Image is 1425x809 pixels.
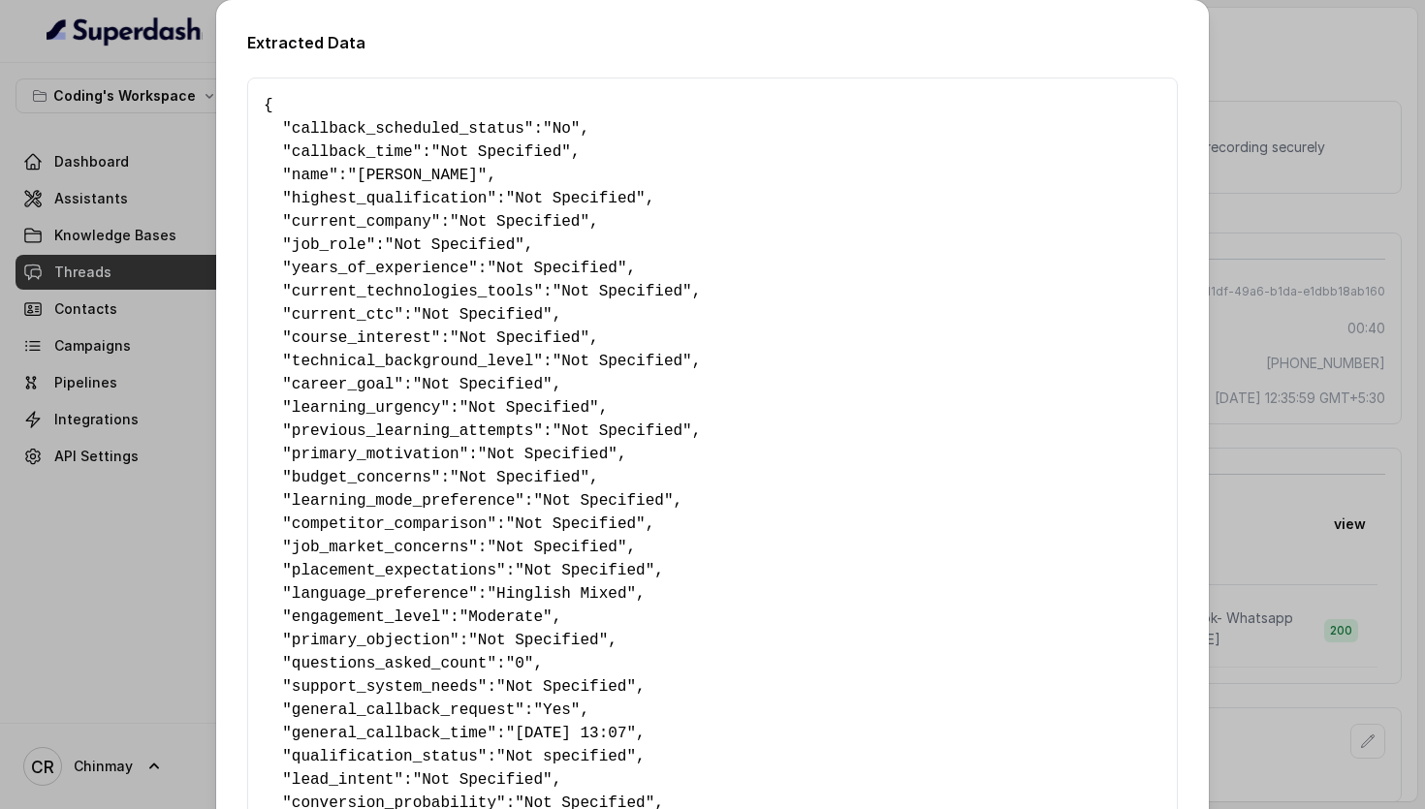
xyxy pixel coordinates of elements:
[413,376,553,393] span: "Not Specified"
[292,446,459,463] span: primary_motivation
[533,701,580,719] span: "Yes"
[292,539,468,556] span: job_market_concerns
[553,283,692,300] span: "Not Specified"
[515,562,654,579] span: "Not Specified"
[533,492,673,510] span: "Not Specified"
[496,748,636,765] span: "Not specified"
[459,399,599,417] span: "Not Specified"
[543,120,580,138] span: "No"
[292,562,496,579] span: placement_expectations
[292,167,329,184] span: name
[459,608,553,626] span: "Moderate"
[347,167,487,184] span: "[PERSON_NAME]"
[506,190,646,207] span: "Not Specified"
[450,469,589,486] span: "Not Specified"
[292,771,395,789] span: lead_intent
[292,283,534,300] span: current_technologies_tools
[487,260,626,277] span: "Not Specified"
[450,329,589,347] span: "Not Specified"
[292,725,488,742] span: general_callback_time
[292,492,515,510] span: learning_mode_preference
[506,515,646,533] span: "Not Specified"
[413,306,553,324] span: "Not Specified"
[292,213,431,231] span: current_company
[553,422,692,440] span: "Not Specified"
[292,608,441,626] span: engagement_level
[292,329,431,347] span: course_interest
[292,655,488,672] span: questions_asked_count
[292,260,468,277] span: years_of_experience
[292,376,395,393] span: career_goal
[487,585,636,603] span: "Hinglish Mixed"
[487,539,626,556] span: "Not Specified"
[292,143,413,161] span: callback_time
[292,190,488,207] span: highest_qualification
[292,632,450,649] span: primary_objection
[553,353,692,370] span: "Not Specified"
[292,678,478,696] span: support_system_needs
[292,353,534,370] span: technical_background_level
[292,120,524,138] span: callback_scheduled_status
[292,469,431,486] span: budget_concerns
[292,748,478,765] span: qualification_status
[450,213,589,231] span: "Not Specified"
[292,306,395,324] span: current_ctc
[292,236,366,254] span: job_role
[478,446,617,463] span: "Not Specified"
[506,725,636,742] span: "[DATE] 13:07"
[413,771,553,789] span: "Not Specified"
[292,422,534,440] span: previous_learning_attempts
[292,701,515,719] span: general_callback_request
[292,585,468,603] span: language_preference
[431,143,571,161] span: "Not Specified"
[468,632,608,649] span: "Not Specified"
[247,31,1178,54] h2: Extracted Data
[506,655,534,672] span: "0"
[292,515,488,533] span: competitor_comparison
[385,236,524,254] span: "Not Specified"
[292,399,441,417] span: learning_urgency
[496,678,636,696] span: "Not Specified"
